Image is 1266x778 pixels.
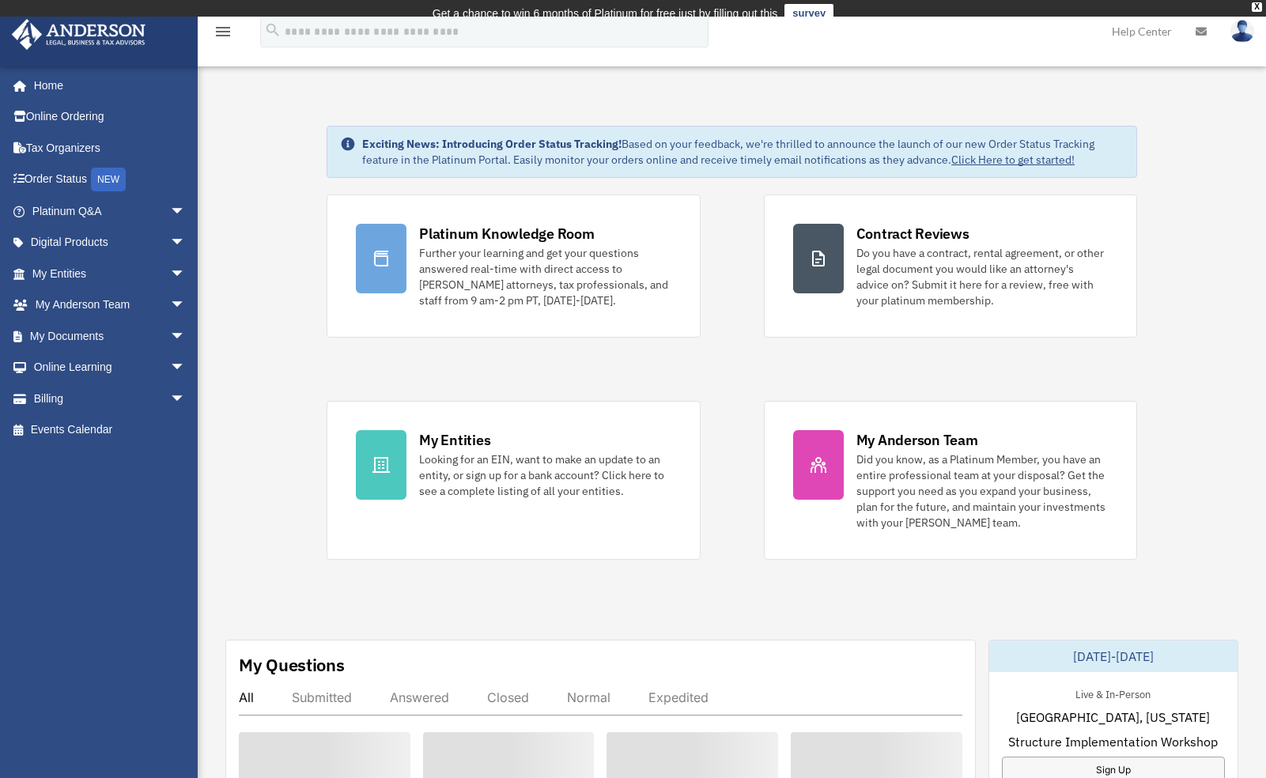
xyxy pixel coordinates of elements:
span: arrow_drop_down [170,383,202,415]
div: close [1252,2,1262,12]
div: All [239,689,254,705]
div: Submitted [292,689,352,705]
a: Contract Reviews Do you have a contract, rental agreement, or other legal document you would like... [764,194,1137,338]
img: Anderson Advisors Platinum Portal [7,19,150,50]
div: [DATE]-[DATE] [989,640,1238,672]
i: menu [214,22,232,41]
div: Contract Reviews [856,224,969,244]
a: survey [784,4,833,23]
div: Platinum Knowledge Room [419,224,595,244]
div: My Anderson Team [856,430,978,450]
a: menu [214,28,232,41]
span: arrow_drop_down [170,289,202,322]
div: Closed [487,689,529,705]
div: Expedited [648,689,709,705]
a: Billingarrow_drop_down [11,383,210,414]
span: Structure Implementation Workshop [1008,732,1218,751]
div: Get a chance to win 6 months of Platinum for free just by filling out this [433,4,778,23]
div: Did you know, as a Platinum Member, you have an entire professional team at your disposal? Get th... [856,451,1108,531]
span: arrow_drop_down [170,258,202,290]
div: NEW [91,168,126,191]
span: arrow_drop_down [170,320,202,353]
a: My Documentsarrow_drop_down [11,320,210,352]
div: Normal [567,689,610,705]
span: arrow_drop_down [170,227,202,259]
a: Online Ordering [11,101,210,133]
div: My Questions [239,653,345,677]
img: User Pic [1230,20,1254,43]
strong: Exciting News: Introducing Order Status Tracking! [362,137,622,151]
a: Home [11,70,202,101]
a: Digital Productsarrow_drop_down [11,227,210,259]
span: arrow_drop_down [170,352,202,384]
a: My Anderson Team Did you know, as a Platinum Member, you have an entire professional team at your... [764,401,1137,560]
a: Platinum Knowledge Room Further your learning and get your questions answered real-time with dire... [327,194,700,338]
div: Further your learning and get your questions answered real-time with direct access to [PERSON_NAM... [419,245,671,308]
div: Based on your feedback, we're thrilled to announce the launch of our new Order Status Tracking fe... [362,136,1124,168]
a: Tax Organizers [11,132,210,164]
div: Live & In-Person [1063,685,1163,701]
div: Looking for an EIN, want to make an update to an entity, or sign up for a bank account? Click her... [419,451,671,499]
a: Events Calendar [11,414,210,446]
div: Answered [390,689,449,705]
a: Online Learningarrow_drop_down [11,352,210,383]
a: My Anderson Teamarrow_drop_down [11,289,210,321]
span: arrow_drop_down [170,195,202,228]
a: Order StatusNEW [11,164,210,196]
a: Platinum Q&Aarrow_drop_down [11,195,210,227]
i: search [264,21,282,39]
div: Do you have a contract, rental agreement, or other legal document you would like an attorney's ad... [856,245,1108,308]
a: Click Here to get started! [951,153,1075,167]
div: My Entities [419,430,490,450]
span: [GEOGRAPHIC_DATA], [US_STATE] [1016,708,1210,727]
a: My Entities Looking for an EIN, want to make an update to an entity, or sign up for a bank accoun... [327,401,700,560]
a: My Entitiesarrow_drop_down [11,258,210,289]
